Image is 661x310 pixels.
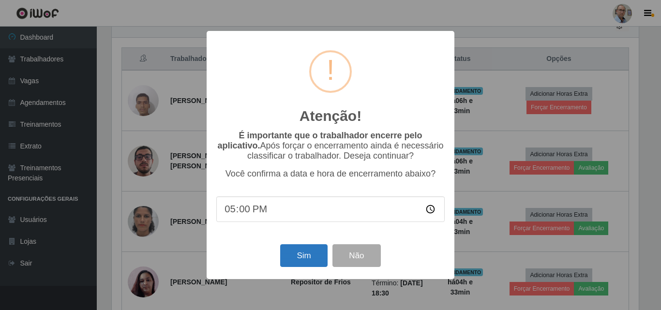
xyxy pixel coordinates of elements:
[216,131,445,161] p: Após forçar o encerramento ainda é necessário classificar o trabalhador. Deseja continuar?
[332,244,380,267] button: Não
[300,107,361,125] h2: Atenção!
[280,244,327,267] button: Sim
[216,169,445,179] p: Você confirma a data e hora de encerramento abaixo?
[217,131,422,150] b: É importante que o trabalhador encerre pelo aplicativo.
